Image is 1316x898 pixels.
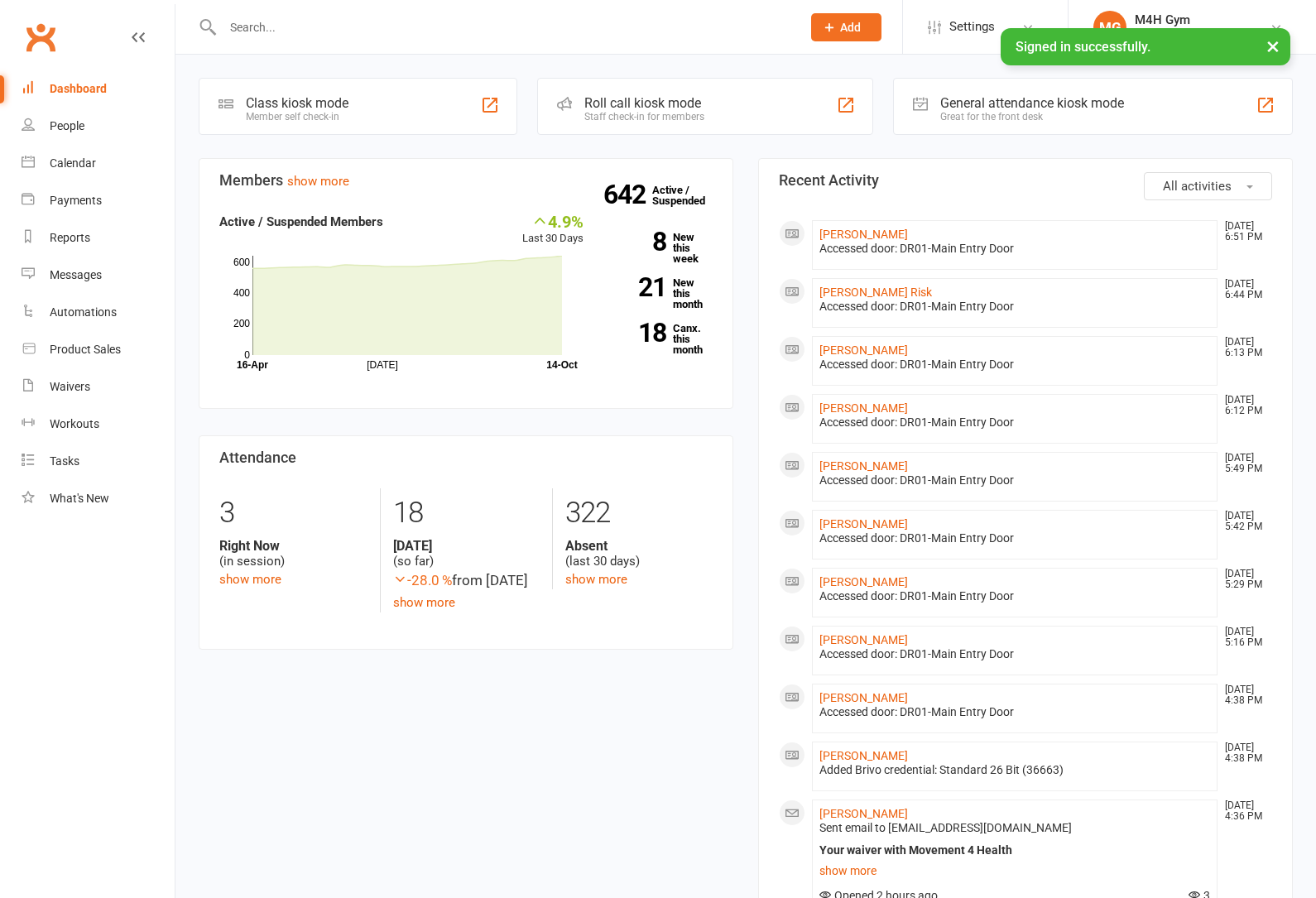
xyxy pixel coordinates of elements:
div: Accessed door: DR01-Main Entry Door [819,705,1210,719]
a: show more [819,859,1210,882]
div: Accessed door: DR01-Main Entry Door [819,647,1210,661]
div: Product Sales [50,343,121,356]
a: Messages [22,257,175,294]
a: [PERSON_NAME] [819,401,908,415]
div: What's New [50,492,109,505]
span: Add [840,21,861,34]
a: People [22,108,175,145]
a: Product Sales [22,331,175,368]
time: [DATE] 4:38 PM [1217,684,1271,706]
a: [PERSON_NAME] Risk [819,286,932,299]
time: [DATE] 6:13 PM [1217,337,1271,358]
a: 642Active / Suspended [652,172,725,218]
a: show more [287,174,349,189]
button: Add [811,13,881,41]
strong: 18 [608,320,666,345]
div: 18 [393,488,540,538]
time: [DATE] 5:42 PM [1217,511,1271,532]
div: Waivers [50,380,90,393]
a: [PERSON_NAME] [819,807,908,820]
a: Waivers [22,368,175,406]
div: 322 [565,488,713,538]
a: Tasks [22,443,175,480]
div: Accessed door: DR01-Main Entry Door [819,358,1210,372]
a: [PERSON_NAME] [819,691,908,704]
strong: Absent [565,538,713,554]
a: [PERSON_NAME] [819,749,908,762]
time: [DATE] 5:29 PM [1217,569,1271,590]
span: -28.0 % [393,572,452,588]
div: Added Brivo credential: Standard 26 Bit (36663) [819,763,1210,777]
div: (in session) [219,538,367,569]
div: Payments [50,194,102,207]
div: Roll call kiosk mode [584,95,704,111]
a: [PERSON_NAME] [819,459,908,473]
input: Search... [218,16,790,39]
a: Automations [22,294,175,331]
a: [PERSON_NAME] [819,633,908,646]
div: Calendar [50,156,96,170]
h3: Members [219,172,713,189]
div: 4.9% [522,212,584,230]
time: [DATE] 5:16 PM [1217,627,1271,648]
a: 21New this month [608,277,713,310]
div: MG [1093,11,1126,44]
h3: Recent Activity [779,172,1272,189]
strong: [DATE] [393,538,540,554]
a: Workouts [22,406,175,443]
time: [DATE] 6:51 PM [1217,221,1271,243]
div: Movement 4 Health [1135,27,1235,42]
a: [PERSON_NAME] [819,517,908,531]
button: All activities [1144,172,1272,200]
a: Reports [22,219,175,257]
strong: 8 [608,229,666,254]
div: Great for the front desk [940,111,1124,122]
span: Settings [949,8,995,46]
div: Your waiver with Movement 4 Health [819,843,1210,857]
div: Accessed door: DR01-Main Entry Door [819,242,1210,256]
a: [PERSON_NAME] [819,228,908,241]
div: (so far) [393,538,540,569]
time: [DATE] 4:38 PM [1217,742,1271,764]
div: Staff check-in for members [584,111,704,122]
div: Accessed door: DR01-Main Entry Door [819,531,1210,545]
div: Messages [50,268,102,281]
div: Automations [50,305,117,319]
a: What's New [22,480,175,517]
strong: Right Now [219,538,367,554]
div: Accessed door: DR01-Main Entry Door [819,473,1210,487]
time: [DATE] 6:44 PM [1217,279,1271,300]
div: Accessed door: DR01-Main Entry Door [819,300,1210,314]
div: 3 [219,488,367,538]
a: Calendar [22,145,175,182]
strong: 21 [608,275,666,300]
h3: Attendance [219,449,713,466]
div: Member self check-in [246,111,348,122]
time: [DATE] 6:12 PM [1217,395,1271,416]
a: 8New this week [608,232,713,264]
div: General attendance kiosk mode [940,95,1124,111]
div: People [50,119,84,132]
div: Workouts [50,417,99,430]
div: Accessed door: DR01-Main Entry Door [819,589,1210,603]
span: All activities [1163,179,1232,194]
a: [PERSON_NAME] [819,575,908,588]
span: Sent email to [EMAIL_ADDRESS][DOMAIN_NAME] [819,821,1072,834]
a: [PERSON_NAME] [819,343,908,357]
div: Last 30 Days [522,212,584,247]
button: × [1258,28,1288,64]
div: Tasks [50,454,79,468]
a: Dashboard [22,70,175,108]
strong: Active / Suspended Members [219,214,383,229]
time: [DATE] 4:36 PM [1217,800,1271,822]
span: Signed in successfully. [1016,39,1150,55]
div: Accessed door: DR01-Main Entry Door [819,415,1210,430]
div: M4H Gym [1135,12,1235,27]
div: Dashboard [50,82,107,95]
a: show more [565,572,627,587]
a: show more [393,595,455,610]
a: Payments [22,182,175,219]
time: [DATE] 5:49 PM [1217,453,1271,474]
div: from [DATE] [393,569,540,592]
a: 18Canx. this month [608,323,713,355]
